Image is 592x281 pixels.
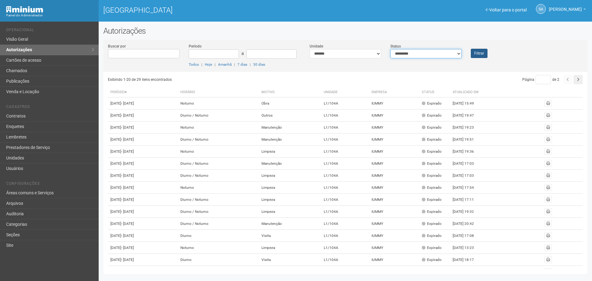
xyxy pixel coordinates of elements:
[6,28,94,34] li: Operacional
[422,161,442,166] div: Expirado
[321,206,369,218] td: L1/104A
[450,170,484,182] td: [DATE] 17:03
[310,43,323,49] label: Unidade
[321,110,369,122] td: L1/104A
[450,110,484,122] td: [DATE] 19:47
[369,110,419,122] td: IUMMY
[369,266,419,278] td: IUMMY
[108,170,178,182] td: [DATE]
[450,254,484,266] td: [DATE] 18:17
[201,62,202,67] span: |
[6,6,43,13] img: Minium
[121,137,134,142] span: - [DATE]
[259,87,321,97] th: Motivo
[321,146,369,158] td: L1/104A
[321,134,369,146] td: L1/104A
[450,122,484,134] td: [DATE] 19:23
[321,97,369,110] td: L1/104A
[108,218,178,230] td: [DATE]
[259,194,321,206] td: Limpeza
[422,197,442,202] div: Expirado
[549,8,586,13] a: [PERSON_NAME]
[121,113,134,118] span: - [DATE]
[321,182,369,194] td: L1/104A
[536,4,546,14] a: SA
[422,209,442,214] div: Expirado
[237,62,247,67] a: 7 dias
[189,62,199,67] a: Todos
[369,242,419,254] td: IUMMY
[121,149,134,154] span: - [DATE]
[108,182,178,194] td: [DATE]
[121,173,134,178] span: - [DATE]
[450,218,484,230] td: [DATE] 20:42
[369,97,419,110] td: IUMMY
[450,158,484,170] td: [DATE] 17:03
[259,266,321,278] td: Outros
[369,230,419,242] td: IUMMY
[369,182,419,194] td: IUMMY
[108,146,178,158] td: [DATE]
[450,182,484,194] td: [DATE] 17:54
[108,158,178,170] td: [DATE]
[253,62,265,67] a: 30 dias
[390,43,401,49] label: Status
[450,242,484,254] td: [DATE] 13:23
[178,218,259,230] td: Diurno / Noturno
[321,218,369,230] td: L1/104A
[321,230,369,242] td: L1/104A
[549,1,582,12] span: Silvio Anjos
[108,230,178,242] td: [DATE]
[259,146,321,158] td: Limpeza
[108,266,178,278] td: [DATE]
[321,170,369,182] td: L1/104A
[486,7,527,12] a: Voltar para o portal
[369,158,419,170] td: IUMMY
[422,257,442,262] div: Expirado
[422,221,442,226] div: Expirado
[108,43,126,49] label: Buscar por
[178,266,259,278] td: Noturno
[108,254,178,266] td: [DATE]
[422,269,442,275] div: Expirado
[450,87,484,97] th: Atualizado em
[321,242,369,254] td: L1/104A
[450,266,484,278] td: [DATE] 17:44
[259,158,321,170] td: Manutenção
[121,270,134,274] span: - [DATE]
[218,62,232,67] a: Amanhã
[369,134,419,146] td: IUMMY
[259,254,321,266] td: Visita
[178,182,259,194] td: Noturno
[259,170,321,182] td: Limpeza
[259,110,321,122] td: Outros
[178,194,259,206] td: Diurno / Noturno
[121,185,134,190] span: - [DATE]
[369,206,419,218] td: IUMMY
[121,125,134,130] span: - [DATE]
[205,62,212,67] a: Hoje
[178,87,259,97] th: Horário
[6,13,94,18] div: Painel do Administrador
[103,26,587,35] h2: Autorizações
[450,97,484,110] td: [DATE] 15:49
[121,233,134,238] span: - [DATE]
[422,173,442,178] div: Expirado
[108,194,178,206] td: [DATE]
[178,206,259,218] td: Diurno / Noturno
[108,134,178,146] td: [DATE]
[369,218,419,230] td: IUMMY
[321,266,369,278] td: L1/104A
[178,242,259,254] td: Noturno
[450,146,484,158] td: [DATE] 19:36
[121,221,134,226] span: - [DATE]
[259,218,321,230] td: Manutenção
[121,246,134,250] span: - [DATE]
[259,122,321,134] td: Manutenção
[259,242,321,254] td: Limpeza
[422,101,442,106] div: Expirado
[178,97,259,110] td: Noturno
[178,230,259,242] td: Diurno
[321,122,369,134] td: L1/104A
[178,146,259,158] td: Noturno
